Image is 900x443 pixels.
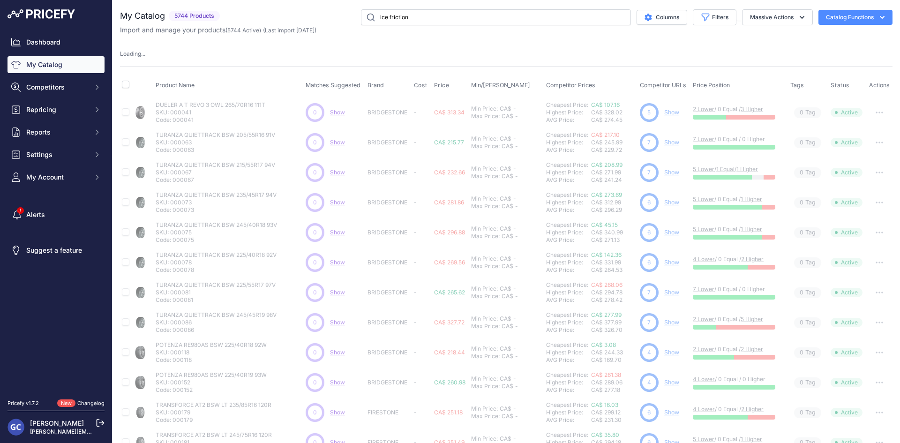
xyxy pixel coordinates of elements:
button: Reports [7,124,105,141]
a: Show [664,379,679,386]
a: Show [330,319,345,326]
div: - [513,233,518,240]
a: Show [664,349,679,356]
div: AVG Price: [546,206,591,214]
a: Cheapest Price: [546,251,588,258]
a: 1 Higher [741,225,762,233]
a: Cheapest Price: [546,371,588,378]
span: - [414,259,417,266]
img: Pricefy Logo [7,9,75,19]
span: Active [831,288,862,297]
p: / 0 Equal / [693,255,780,263]
a: Show [330,289,345,296]
a: 2 Lower [693,345,714,353]
span: Tag [794,227,821,238]
span: CA$ 331.99 [591,259,621,266]
span: 5 [647,108,651,117]
span: Cost [414,82,427,89]
div: CA$ 264.53 [591,266,636,274]
div: AVG Price: [546,266,591,274]
a: Show [330,109,345,116]
a: Show [664,289,679,296]
div: Highest Price: [546,109,591,116]
p: Code: 000081 [156,296,276,304]
div: CA$ 296.29 [591,206,636,214]
a: 7 Lower [693,285,714,293]
a: 7 Lower [693,135,714,143]
a: Show [330,349,345,356]
a: 5 Higher [741,315,763,323]
a: Suggest a feature [7,242,105,259]
span: Price Position [693,82,730,89]
span: 0 [313,108,317,117]
span: 6 [647,198,651,207]
div: Min Price: [471,315,498,323]
span: Matches Suggested [306,82,360,89]
a: 3 Higher [741,105,763,113]
a: 2 Higher [741,405,764,413]
button: Status [831,82,851,89]
a: CA$ 3.08 [591,341,616,348]
p: / 0 Equal / [693,195,780,203]
span: 0 [800,228,803,237]
a: Show [664,409,679,416]
span: Active [831,258,862,267]
span: CA$ 313.34 [434,109,465,116]
a: 5744 Active [227,27,259,34]
span: ( ) [225,27,261,34]
span: Show [330,169,345,176]
span: Tag [794,197,821,208]
a: My Catalog [7,56,105,73]
span: - [414,109,417,116]
button: Settings [7,146,105,163]
p: Code: 000075 [156,236,277,244]
p: SKU: 000078 [156,259,277,266]
div: - [511,315,516,323]
div: Min Price: [471,255,498,263]
span: Active [831,168,862,177]
div: Max Price: [471,173,500,180]
span: 0 [800,198,803,207]
div: CA$ 229.72 [591,146,636,154]
div: - [513,113,518,120]
div: CA$ [500,165,511,173]
a: 4 Lower [693,375,715,383]
div: Min Price: [471,135,498,143]
p: / 0 Equal / 0 Higher [693,285,780,293]
div: - [511,255,516,263]
span: Show [330,409,345,416]
button: Repricing [7,101,105,118]
div: Highest Price: [546,169,591,176]
div: AVG Price: [546,176,591,184]
input: Search [361,9,631,25]
div: Min Price: [471,195,498,203]
a: CA$ 277.99 [591,311,622,318]
span: 0 [800,108,803,117]
span: - [414,319,417,326]
div: - [513,143,518,150]
div: CA$ [502,143,513,150]
span: Competitors [26,83,88,92]
button: Cost [414,82,429,89]
div: CA$ [502,203,513,210]
button: Price [434,82,451,89]
span: 0 [313,228,317,237]
div: - [513,293,518,300]
a: Show [664,229,679,236]
span: Competitor Prices [546,82,595,89]
p: SKU: 000075 [156,229,277,236]
a: Cheapest Price: [546,311,588,318]
p: Code: 000063 [156,146,275,154]
span: CA$ 269.56 [434,259,465,266]
div: AVG Price: [546,296,591,304]
span: 7 [647,318,651,327]
div: AVG Price: [546,146,591,154]
a: Dashboard [7,34,105,51]
p: TURANZA QUIETTRACK BSW 205/55R16 91V [156,131,275,139]
div: - [513,173,518,180]
a: Cheapest Price: [546,281,588,288]
p: BRIDGESTONE [367,319,410,326]
span: 6 [647,228,651,237]
a: 5 Lower [693,225,714,233]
